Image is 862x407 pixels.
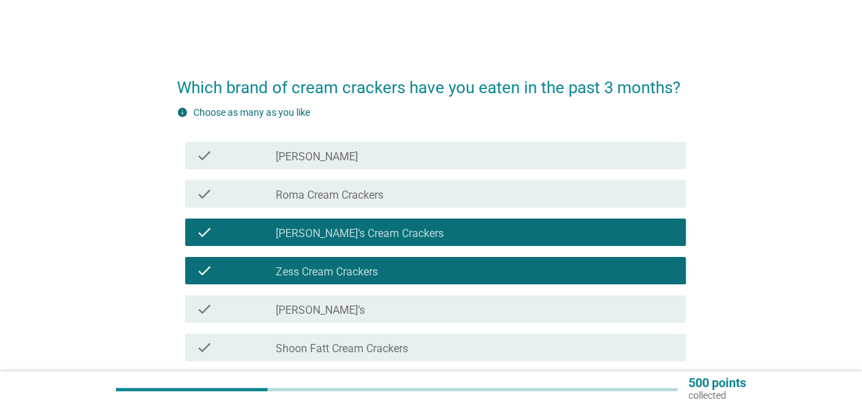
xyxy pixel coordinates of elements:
[196,262,213,279] i: check
[276,342,408,356] label: Shoon Fatt Cream Crackers
[193,107,310,118] label: Choose as many as you like
[689,389,746,402] p: collected
[196,186,213,202] i: check
[196,339,213,356] i: check
[276,150,358,164] label: [PERSON_NAME]
[276,227,444,241] label: [PERSON_NAME]’s Cream Crackers
[276,304,365,317] label: [PERSON_NAME]’s
[196,224,213,241] i: check
[196,147,213,164] i: check
[177,107,188,118] i: info
[689,377,746,389] p: 500 points
[276,265,378,279] label: Zess Cream Crackers
[276,188,383,202] label: Roma Cream Crackers
[196,301,213,317] i: check
[177,62,686,100] h2: Which brand of cream crackers have you eaten in the past 3 months?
